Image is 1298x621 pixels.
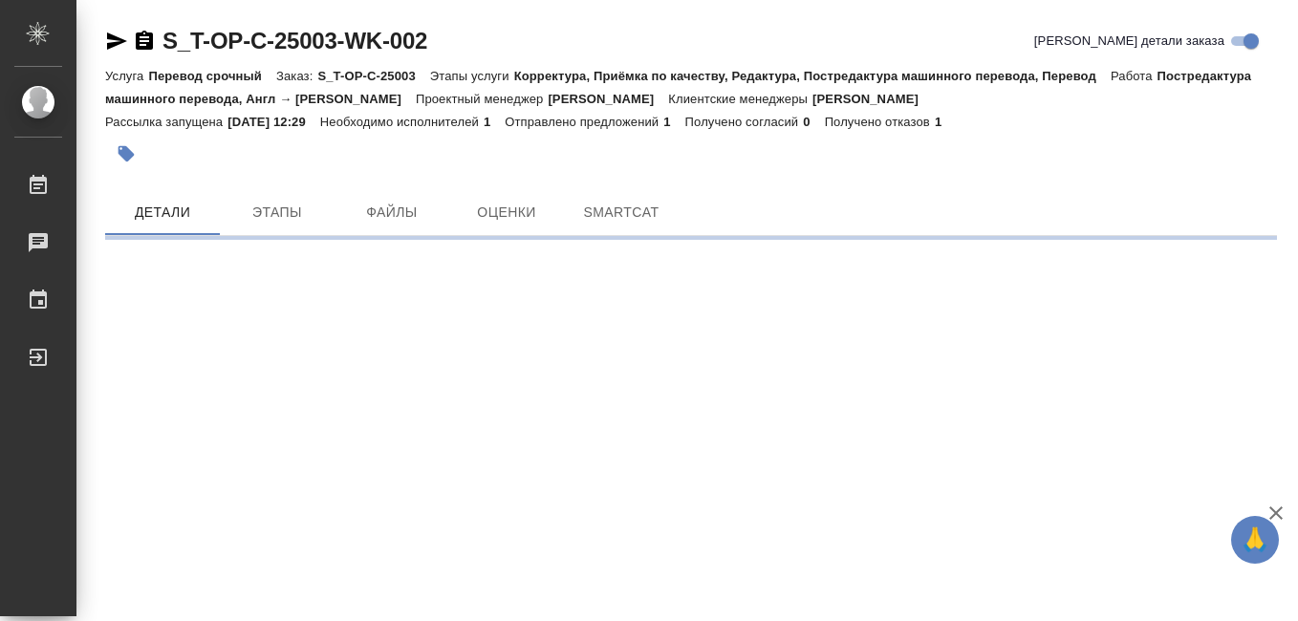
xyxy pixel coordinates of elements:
p: Услуга [105,69,148,83]
p: 0 [803,115,824,129]
span: Файлы [346,201,438,225]
p: Отправлено предложений [505,115,663,129]
p: Получено отказов [825,115,935,129]
p: Перевод срочный [148,69,276,83]
p: Рассылка запущена [105,115,227,129]
p: Заказ: [276,69,317,83]
button: Добавить тэг [105,133,147,175]
span: Детали [117,201,208,225]
a: S_T-OP-C-25003-WK-002 [162,28,427,54]
span: [PERSON_NAME] детали заказа [1034,32,1224,51]
span: 🙏 [1239,520,1271,560]
span: Оценки [461,201,552,225]
p: Этапы услуги [430,69,514,83]
p: Необходимо исполнителей [320,115,484,129]
p: S_T-OP-C-25003 [317,69,429,83]
p: 1 [935,115,956,129]
button: Скопировать ссылку [133,30,156,53]
button: Скопировать ссылку для ЯМессенджера [105,30,128,53]
button: 🙏 [1231,516,1279,564]
p: Корректура, Приёмка по качеству, Редактура, Постредактура машинного перевода, Перевод [514,69,1111,83]
span: SmartCat [575,201,667,225]
p: [PERSON_NAME] [548,92,668,106]
p: Клиентские менеджеры [668,92,812,106]
p: Проектный менеджер [416,92,548,106]
p: Работа [1111,69,1157,83]
p: 1 [663,115,684,129]
p: [DATE] 12:29 [227,115,320,129]
p: [PERSON_NAME] [812,92,933,106]
span: Этапы [231,201,323,225]
p: Получено согласий [685,115,804,129]
p: 1 [484,115,505,129]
